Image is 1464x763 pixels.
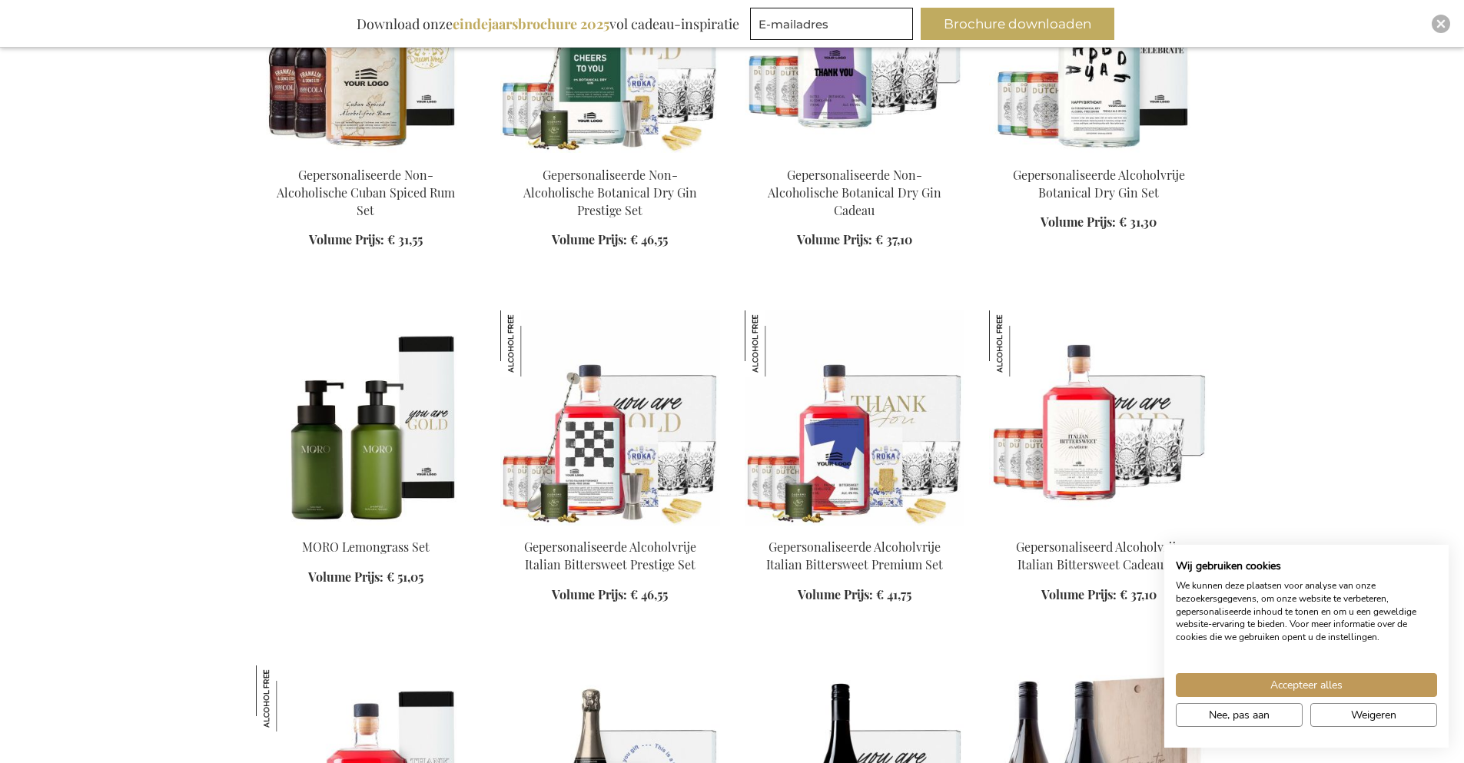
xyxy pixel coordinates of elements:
[766,539,943,572] a: Gepersonaliseerde Alcoholvrije Italian Bittersweet Premium Set
[989,519,1209,534] a: Personalised Non-Alcoholic Italian Bittersweet Gift Gepersonaliseerd Alcoholvrije Italian Bitters...
[798,586,911,604] a: Volume Prijs: € 41,75
[1351,707,1396,723] span: Weigeren
[1176,579,1437,644] p: We kunnen deze plaatsen voor analyse van onze bezoekersgegevens, om onze website te verbeteren, g...
[1270,677,1343,693] span: Accepteer alles
[1176,703,1303,727] button: Pas cookie voorkeuren aan
[1120,586,1157,602] span: € 37,10
[552,231,627,247] span: Volume Prijs:
[1041,214,1157,231] a: Volume Prijs: € 31,30
[1310,703,1437,727] button: Alle cookies weigeren
[500,147,720,161] a: Personalised Non-Alcoholic Botanical Dry Gin Prestige Set Gepersonaliseerde Non-Alcoholische Bota...
[500,519,720,534] a: Gepersonaliseerde Alcoholvrije Italian Bittersweet Prestige Set Gepersonaliseerde Alcoholvrije It...
[350,8,746,40] div: Download onze vol cadeau-inspiratie
[875,231,912,247] span: € 37,10
[750,8,918,45] form: marketing offers and promotions
[256,519,476,534] a: MORO Lemongrass Set
[745,310,964,526] img: Personalised Non-Alcoholic Italian Bittersweet Premium Set
[1436,19,1446,28] img: Close
[500,310,566,377] img: Gepersonaliseerde Alcoholvrije Italian Bittersweet Prestige Set
[1209,707,1270,723] span: Nee, pas aan
[1016,539,1182,572] a: Gepersonaliseerd Alcoholvrije Italian Bittersweet Cadeauset
[309,231,423,249] a: Volume Prijs: € 31,55
[989,147,1209,161] a: Personalised Non-Alcoholic Botanical Dry Gin Set Gepersonaliseerde Alcoholvrije Botanical Dry Gin...
[552,586,668,604] a: Volume Prijs: € 46,55
[277,167,455,218] a: Gepersonaliseerde Non-Alcoholische Cuban Spiced Rum Set
[989,310,1209,526] img: Personalised Non-Alcoholic Italian Bittersweet Gift
[552,231,668,249] a: Volume Prijs: € 46,55
[1176,559,1437,573] h2: Wij gebruiken cookies
[387,231,423,247] span: € 31,55
[256,310,476,526] img: MORO Lemongrass Set
[630,586,668,602] span: € 46,55
[500,310,720,526] img: Gepersonaliseerde Alcoholvrije Italian Bittersweet Prestige Set
[797,231,912,249] a: Volume Prijs: € 37,10
[1041,586,1157,604] a: Volume Prijs: € 37,10
[302,539,430,555] a: MORO Lemongrass Set
[1176,673,1437,697] button: Accepteer alle cookies
[745,519,964,534] a: Personalised Non-Alcoholic Italian Bittersweet Premium Set Gepersonaliseerde Alcoholvrije Italian...
[876,586,911,602] span: € 41,75
[1041,586,1117,602] span: Volume Prijs:
[308,569,423,586] a: Volume Prijs: € 51,05
[552,586,627,602] span: Volume Prijs:
[453,15,609,33] b: eindejaarsbrochure 2025
[1041,214,1116,230] span: Volume Prijs:
[768,167,941,218] a: Gepersonaliseerde Non-Alcoholische Botanical Dry Gin Cadeau
[745,310,811,377] img: Gepersonaliseerde Alcoholvrije Italian Bittersweet Premium Set
[798,586,873,602] span: Volume Prijs:
[256,147,476,161] a: Personalised Non-Alcoholic Cuban Spiced Rum Set Gepersonaliseerde Non-Alcoholische Cuban Spiced R...
[921,8,1114,40] button: Brochure downloaden
[308,569,383,585] span: Volume Prijs:
[630,231,668,247] span: € 46,55
[523,167,697,218] a: Gepersonaliseerde Non-Alcoholische Botanical Dry Gin Prestige Set
[750,8,913,40] input: E-mailadres
[256,665,322,731] img: Gepersonaliseerde Alcoholvrije Italian Bittersweet Set
[797,231,872,247] span: Volume Prijs:
[387,569,423,585] span: € 51,05
[524,539,696,572] a: Gepersonaliseerde Alcoholvrije Italian Bittersweet Prestige Set
[309,231,384,247] span: Volume Prijs:
[1432,15,1450,33] div: Close
[745,147,964,161] a: Personalised Non-Alcoholic Botanical Dry Gin Gift Gepersonaliseerde Non-Alcoholische Botanical Dr...
[989,310,1055,377] img: Gepersonaliseerd Alcoholvrije Italian Bittersweet Cadeauset
[1013,167,1185,201] a: Gepersonaliseerde Alcoholvrije Botanical Dry Gin Set
[1119,214,1157,230] span: € 31,30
